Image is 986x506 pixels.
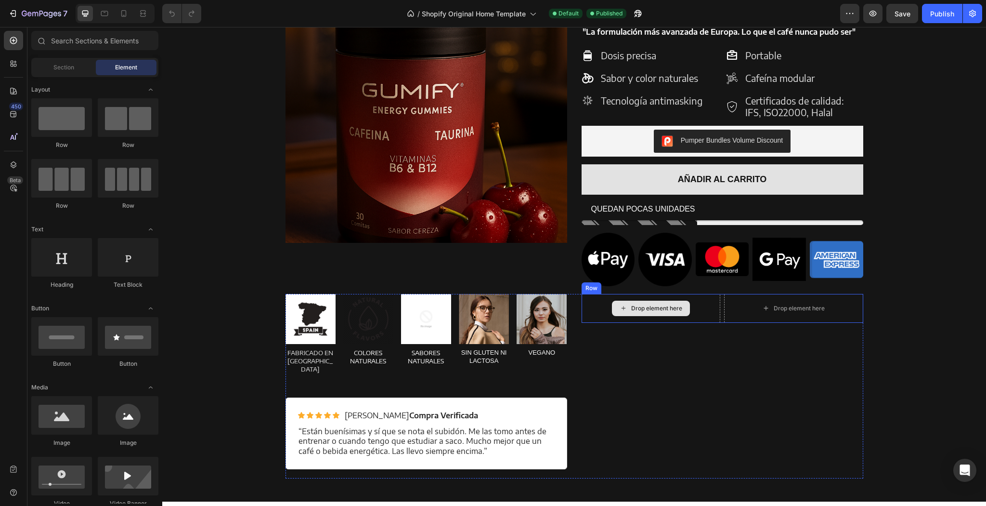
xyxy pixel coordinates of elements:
div: Beta [7,176,23,184]
button: AÑADIR AL CARRITO [419,137,701,168]
span: Media [31,383,48,392]
span: Save [895,10,910,18]
span: Element [115,63,137,72]
div: Drop element here [469,278,520,285]
p: Certificados de calidad: IFS, ISO22000, Halal [583,68,700,92]
button: Publish [922,4,962,23]
span: Shopify Original Home Template [422,9,526,19]
div: Row [31,141,92,149]
div: Publish [930,9,954,19]
img: gempages_560896779151737941-340f6ab5-f833-4493-8b26-62ce857ebef7.webp [181,267,231,317]
div: Pumper Bundles Volume Discount [519,108,621,119]
p: Sabor y color naturales [439,45,541,57]
span: Section [53,63,74,72]
div: Image [31,439,92,447]
div: Row [98,141,158,149]
div: Button [31,360,92,368]
div: Row [98,201,158,210]
span: Published [596,9,623,18]
span: Layout [31,85,50,94]
img: gempages_560896779151737941-e32a9924-29e7-4843-a804-6c124daeadd4.png [476,206,530,259]
p: QUEDAN POCAS UNIDADES [429,175,533,189]
div: Row [421,257,437,266]
div: AÑADIR AL CARRITO [516,147,605,158]
div: Row [31,201,92,210]
span: Button [31,304,49,313]
div: Image [98,439,158,447]
p: VEGANO [355,322,403,330]
div: Text Block [98,280,158,289]
span: Toggle open [143,301,158,316]
div: Button [98,360,158,368]
p: 7 [63,8,67,19]
p: [PERSON_NAME] [182,384,316,394]
span: Toggle open [143,222,158,237]
div: Undo/Redo [162,4,201,23]
button: Save [886,4,918,23]
span: Toggle open [143,380,158,395]
img: gempages_560896779151737941-9afb5cae-c9c7-40fe-b0a1-703c7f069aac.png [354,267,404,317]
div: Open Intercom Messenger [953,459,976,482]
p: Portable [583,23,700,35]
div: Heading [31,280,92,289]
p: Cafeína modular [583,45,700,57]
p: Tecnología antimasking [439,68,541,80]
span: / [417,9,420,19]
span: Default [558,9,579,18]
input: Search Sections & Elements [31,31,158,50]
img: CIumv63twf4CEAE=.png [499,108,511,120]
img: gempages_560896779151737941-b8c5d52b-0b81-4ec4-9109-e24ceaf6b1c5.png [297,267,347,317]
div: Drop element here [611,278,662,285]
button: 7 [4,4,72,23]
span: Toggle open [143,82,158,97]
iframe: Design area [162,27,986,506]
img: gempages_560896779151737941-e4a97169-af00-4a1e-8a10-e0b2d9dbc449.jpg [590,211,644,254]
p: COLORES NATURALES [182,322,230,338]
strong: Compra Verificada [247,384,316,393]
div: 450 [9,103,23,110]
span: Text [31,225,43,234]
p: FABRICADO EN [GEOGRAPHIC_DATA] [124,322,172,346]
img: gempages_560896779151737941-4ac24c27-5ce2-419e-89bb-49068d6ab850.png [419,206,473,259]
img: gempages_560896779151737941-e5f0cb1d-8db1-45f5-9afa-da358a1ffa35.webp [533,215,587,249]
p: “Están buenísimas y sí que se nota el subidón. Me las tomo antes de entrenar o cuando tengo que e... [136,399,392,429]
img: gempages_560896779151737941-966f4b1b-6ff4-469c-a0e9-caaead2b64b5.jpg [123,267,173,317]
p: SIN GLUTEN NI LACTOSA [298,322,346,338]
img: gempages_560896779151737941-c0370334-c272-4407-a41a-be62b6677a53.png [648,206,701,259]
p: SABORES NATURALES [240,322,288,338]
img: no-image-2048-5e88c1b20e087fb7bbe9a3771824e743c244f437e4f8ba93bbf7b11b53f7824c_large.gif [239,267,289,317]
button: Pumper Bundles Volume Discount [492,103,628,126]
